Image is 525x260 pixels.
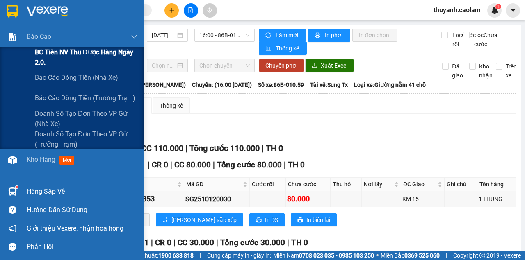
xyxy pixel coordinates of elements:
[376,254,379,257] span: ⚪️
[8,33,17,41] img: solution-icon
[9,243,16,251] span: message
[276,31,299,40] span: Làm mới
[265,32,272,39] span: sync
[495,4,501,9] sup: 1
[174,160,211,170] span: CC 80.000
[266,143,283,153] span: TH 0
[249,213,285,226] button: printerIn DS
[305,59,354,72] button: downloadXuất Excel
[291,238,308,247] span: TH 0
[364,180,393,189] span: Nơi lấy
[8,187,17,196] img: warehouse-icon
[306,215,330,224] span: In biên lai
[404,252,440,259] strong: 0369 525 060
[325,31,344,40] span: In phơi
[299,252,374,259] strong: 0708 023 035 - 0935 103 250
[479,253,485,258] span: copyright
[170,160,172,170] span: |
[133,238,149,247] span: SL 1
[476,62,496,80] span: Kho nhận
[185,194,248,204] div: SG2510120030
[59,156,74,165] span: mới
[216,238,218,247] span: |
[35,109,137,129] span: Doanh số tạo đơn theo VP gửi (nhà xe)
[148,160,150,170] span: |
[352,29,397,42] button: In đơn chọn
[184,191,250,207] td: SG2510120030
[171,215,237,224] span: [PERSON_NAME] sắp xếp
[381,251,440,260] span: Miền Bắc
[131,34,137,40] span: down
[203,3,217,18] button: aim
[506,3,520,18] button: caret-down
[16,186,18,188] sup: 1
[213,160,215,170] span: |
[9,224,16,232] span: notification
[186,180,241,189] span: Mã GD
[287,238,289,247] span: |
[207,251,271,260] span: Cung cấp máy in - giấy in:
[287,193,329,205] div: 80.000
[169,7,175,13] span: plus
[152,160,168,170] span: CR 0
[308,29,350,42] button: printerIn phơi
[403,180,436,189] span: ĐC Giao
[262,143,264,153] span: |
[35,72,118,83] span: Báo cáo dòng tiền (nhà xe)
[156,213,243,226] button: sort-ascending[PERSON_NAME] sắp xếp
[449,62,466,80] span: Đã giao
[35,47,137,68] span: BC Tiền NV thu được hàng ngày 2.0.
[445,178,477,191] th: Ghi chú
[273,251,374,260] span: Miền Nam
[265,45,272,52] span: bar-chart
[256,217,262,224] span: printer
[199,29,249,41] span: 16:00 - 86B-010.59
[118,251,194,260] span: Hỗ trợ kỹ thuật:
[297,217,303,224] span: printer
[158,252,194,259] strong: 1900 633 818
[449,31,477,49] span: Lọc Cước rồi
[286,178,330,191] th: Chưa cước
[491,7,498,14] img: icon-new-feature
[502,62,520,80] span: Trên xe
[497,4,500,9] span: 1
[162,217,168,224] span: sort-ascending
[178,238,214,247] span: CC 30.000
[160,101,183,110] div: Thống kê
[258,80,304,89] span: Số xe: 86B-010.59
[189,143,260,153] span: Tổng cước 110.000
[27,204,137,216] div: Hướng dẫn sử dụng
[27,156,55,163] span: Kho hàng
[265,215,278,224] span: In DS
[155,238,171,247] span: CR 0
[184,3,198,18] button: file-add
[35,129,137,149] span: Doanh số tạo đơn theo VP gửi (trưởng trạm)
[152,31,176,40] input: 12/10/2025
[354,80,426,89] span: Loại xe: Giường nằm 41 chỗ
[151,238,153,247] span: |
[27,241,137,253] div: Phản hồi
[321,61,347,70] span: Xuất Excel
[188,7,194,13] span: file-add
[192,80,252,89] span: Chuyến: (16:00 [DATE])
[7,5,18,18] img: logo-vxr
[141,143,183,153] span: CC 110.000
[477,178,516,191] th: Tên hàng
[331,178,362,191] th: Thu hộ
[152,61,176,70] input: Chọn ngày
[207,7,212,13] span: aim
[479,194,515,203] div: 1 THUNG
[402,194,443,203] div: KM 15
[259,29,306,42] button: syncLàm mới
[200,251,201,260] span: |
[427,5,487,15] span: thuyanh.caolam
[199,59,249,72] span: Chọn chuyến
[288,160,305,170] span: TH 0
[27,223,123,233] span: Giới thiệu Vexere, nhận hoa hồng
[259,59,304,72] button: Chuyển phơi
[220,238,285,247] span: Tổng cước 30.000
[509,7,517,14] span: caret-down
[164,3,179,18] button: plus
[310,80,348,89] span: Tài xế: Sung Tx
[185,143,187,153] span: |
